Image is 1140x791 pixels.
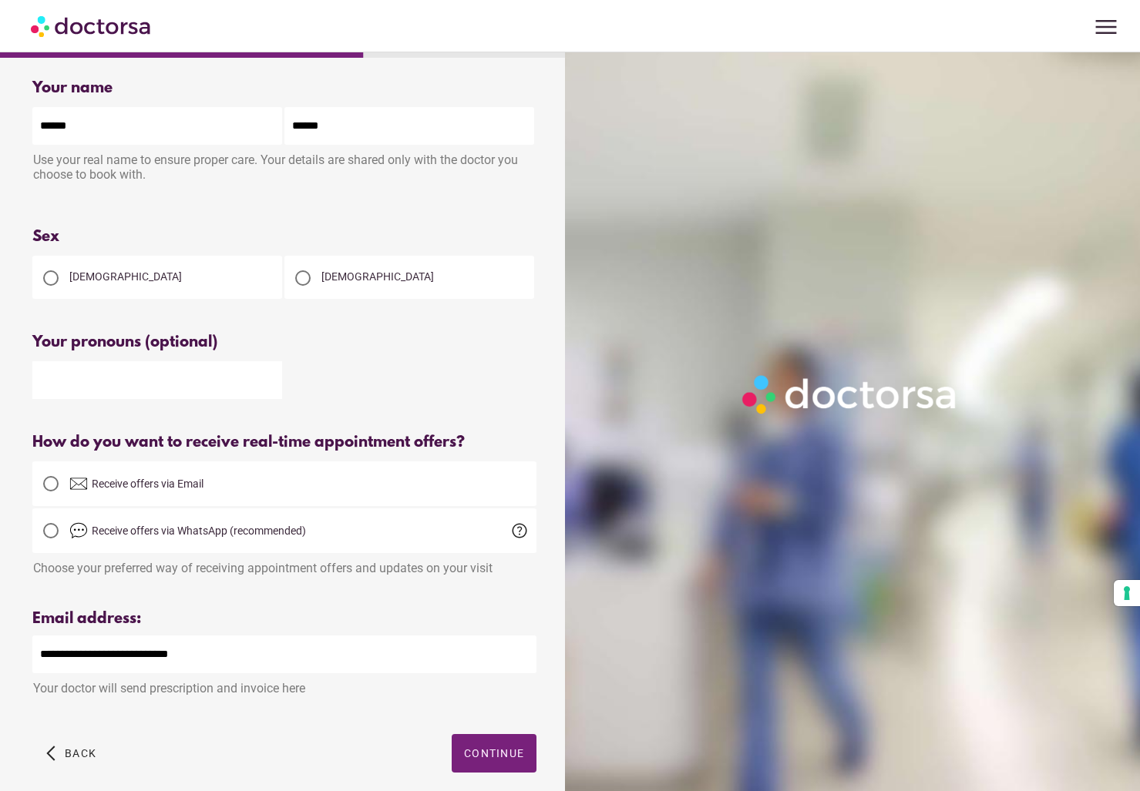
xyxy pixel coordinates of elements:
div: Sex [32,228,536,246]
button: Your consent preferences for tracking technologies [1114,580,1140,606]
span: [DEMOGRAPHIC_DATA] [69,270,182,283]
button: Continue [452,734,536,773]
img: chat [69,521,88,540]
span: Receive offers via Email [92,478,203,490]
img: Doctorsa.com [31,8,153,43]
span: Continue [464,747,524,759]
div: Email address: [32,610,536,628]
div: Your doctor will send prescription and invoice here [32,673,536,695]
span: menu [1091,12,1121,42]
img: email [69,474,88,493]
span: [DEMOGRAPHIC_DATA] [321,270,434,283]
span: Receive offers via WhatsApp (recommended) [92,525,306,537]
button: arrow_back_ios Back [40,734,103,773]
div: Your pronouns (optional) [32,333,536,351]
span: Back [65,747,96,759]
div: Your name [32,79,536,97]
div: Use your real name to ensure proper care. Your details are shared only with the doctor you choose... [32,145,536,193]
div: Please enter your first and last name [32,197,536,210]
div: Choose your preferred way of receiving appointment offers and updates on your visit [32,553,536,575]
img: Logo-Doctorsa-trans-White-partial-flat.png [736,369,964,420]
div: How do you want to receive real-time appointment offers? [32,434,536,451]
span: help [510,521,529,540]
